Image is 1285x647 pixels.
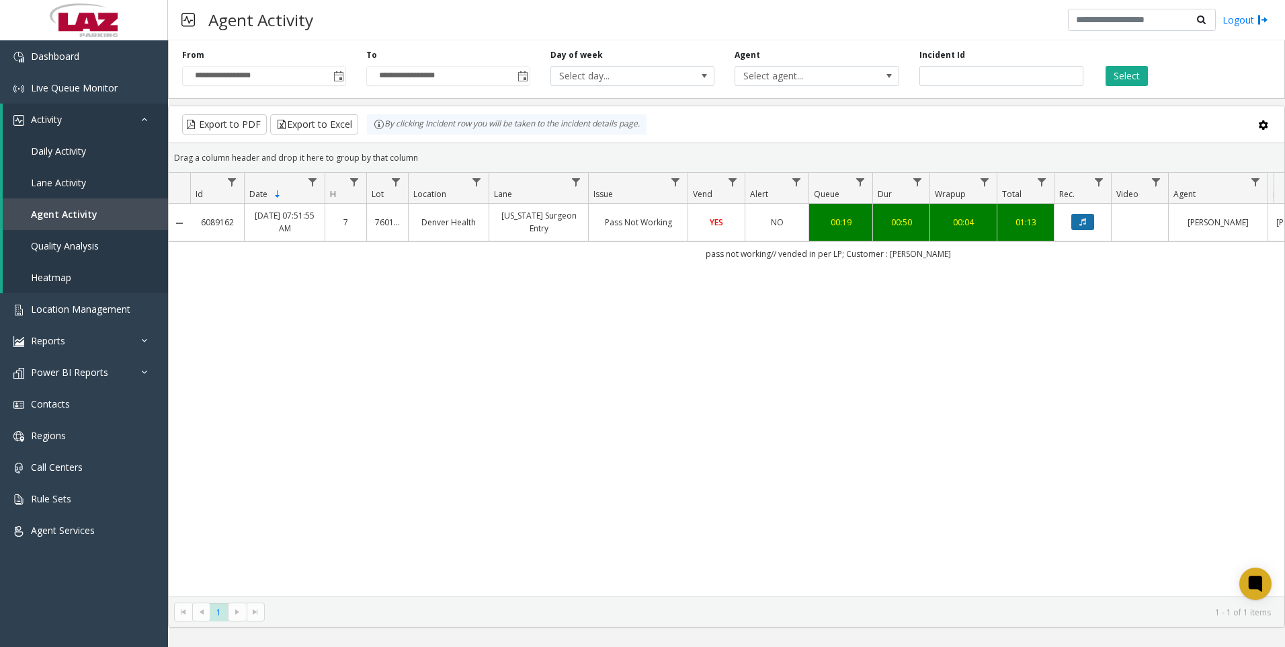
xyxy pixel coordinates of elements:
[1173,188,1196,200] span: Agent
[202,3,320,36] h3: Agent Activity
[31,208,97,221] span: Agent Activity
[31,397,70,410] span: Contacts
[667,173,685,191] a: Issue Filter Menu
[735,67,866,85] span: Select agent...
[330,188,336,200] span: H
[333,216,358,229] a: 7
[13,463,24,473] img: 'icon'
[331,67,345,85] span: Toggle popup
[13,526,24,537] img: 'icon'
[1090,173,1108,191] a: Rec. Filter Menu
[31,461,83,473] span: Call Centers
[814,188,839,200] span: Queue
[710,217,723,228] span: YES
[31,145,86,157] span: Daily Activity
[909,173,927,191] a: Dur Filter Menu
[976,173,994,191] a: Wrapup Filter Menu
[1106,66,1148,86] button: Select
[182,49,204,61] label: From
[3,104,168,135] a: Activity
[13,431,24,442] img: 'icon'
[367,114,647,135] div: By clicking Incident row you will be taken to the incident details page.
[3,230,168,262] a: Quality Analysis
[935,188,966,200] span: Wrapup
[417,216,481,229] a: Denver Health
[13,305,24,315] img: 'icon'
[724,173,742,191] a: Vend Filter Menu
[13,52,24,63] img: 'icon'
[372,188,384,200] span: Lot
[198,216,236,229] a: 6089162
[169,173,1284,597] div: Data table
[817,216,864,229] a: 00:19
[1059,188,1075,200] span: Rec.
[374,119,384,130] img: infoIcon.svg
[375,216,400,229] a: 760170
[387,173,405,191] a: Lot Filter Menu
[196,188,203,200] span: Id
[13,399,24,410] img: 'icon'
[31,239,99,252] span: Quality Analysis
[270,114,358,135] button: Export to Excel
[31,429,66,442] span: Regions
[31,334,65,347] span: Reports
[345,173,364,191] a: H Filter Menu
[13,494,24,505] img: 'icon'
[593,188,613,200] span: Issue
[597,216,679,229] a: Pass Not Working
[304,173,322,191] a: Date Filter Menu
[182,114,267,135] button: Export to PDF
[273,607,1271,618] kendo-pager-info: 1 - 1 of 1 items
[31,81,118,94] span: Live Queue Monitor
[31,113,62,126] span: Activity
[1177,216,1259,229] a: [PERSON_NAME]
[938,216,989,229] div: 00:04
[413,188,446,200] span: Location
[567,173,585,191] a: Lane Filter Menu
[515,67,530,85] span: Toggle popup
[1257,13,1268,27] img: logout
[1005,216,1046,229] a: 01:13
[169,146,1284,169] div: Drag a column header and drop it here to group by that column
[1247,173,1265,191] a: Agent Filter Menu
[551,67,681,85] span: Select day...
[468,173,486,191] a: Location Filter Menu
[249,188,267,200] span: Date
[223,173,241,191] a: Id Filter Menu
[750,188,768,200] span: Alert
[272,189,283,200] span: Sortable
[788,173,806,191] a: Alert Filter Menu
[3,167,168,198] a: Lane Activity
[1002,188,1022,200] span: Total
[696,216,737,229] a: YES
[1033,173,1051,191] a: Total Filter Menu
[31,176,86,189] span: Lane Activity
[169,218,190,229] a: Collapse Details
[1222,13,1268,27] a: Logout
[735,49,760,61] label: Agent
[31,271,71,284] span: Heatmap
[13,115,24,126] img: 'icon'
[13,336,24,347] img: 'icon'
[210,603,228,621] span: Page 1
[494,188,512,200] span: Lane
[550,49,603,61] label: Day of week
[13,368,24,379] img: 'icon'
[878,188,892,200] span: Dur
[1147,173,1165,191] a: Video Filter Menu
[693,188,712,200] span: Vend
[31,492,71,505] span: Rule Sets
[3,135,168,167] a: Daily Activity
[13,83,24,94] img: 'icon'
[181,3,195,36] img: pageIcon
[3,262,168,293] a: Heatmap
[31,524,95,537] span: Agent Services
[881,216,921,229] a: 00:50
[31,366,108,379] span: Power BI Reports
[253,209,317,235] a: [DATE] 07:51:55 AM
[852,173,870,191] a: Queue Filter Menu
[753,216,800,229] a: NO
